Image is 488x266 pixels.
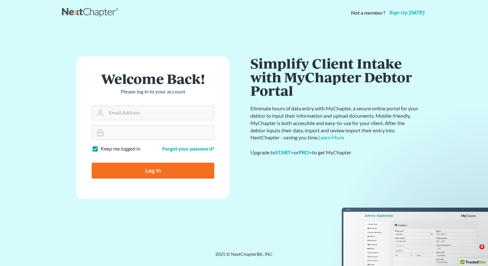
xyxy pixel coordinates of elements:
[92,88,214,95] p: Please log in to your account
[92,163,214,179] input: Log In
[388,10,426,15] a: Sign up [DATE]!
[479,244,484,249] span: 8
[92,72,214,85] h1: Welcome Back!
[62,251,426,262] div: 2025 © NextChapterBK, INC
[101,145,141,152] label: Keep me logged in
[250,105,420,141] p: Eliminate hours of data entry with MyChapter, a secure online portal for your debtor to input the...
[250,149,420,156] div: Upgrade to or to get MyChapter
[299,149,312,155] a: PRO+
[250,56,420,97] h1: Simplify Client Intake with MyChapter Debtor Portal
[351,9,385,17] strong: Not a member?
[162,145,214,151] a: Forgot your password?
[106,106,214,120] input: Email Address
[466,244,482,260] iframe: Intercom live chat
[318,134,344,140] a: Learn More
[275,149,294,155] a: START+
